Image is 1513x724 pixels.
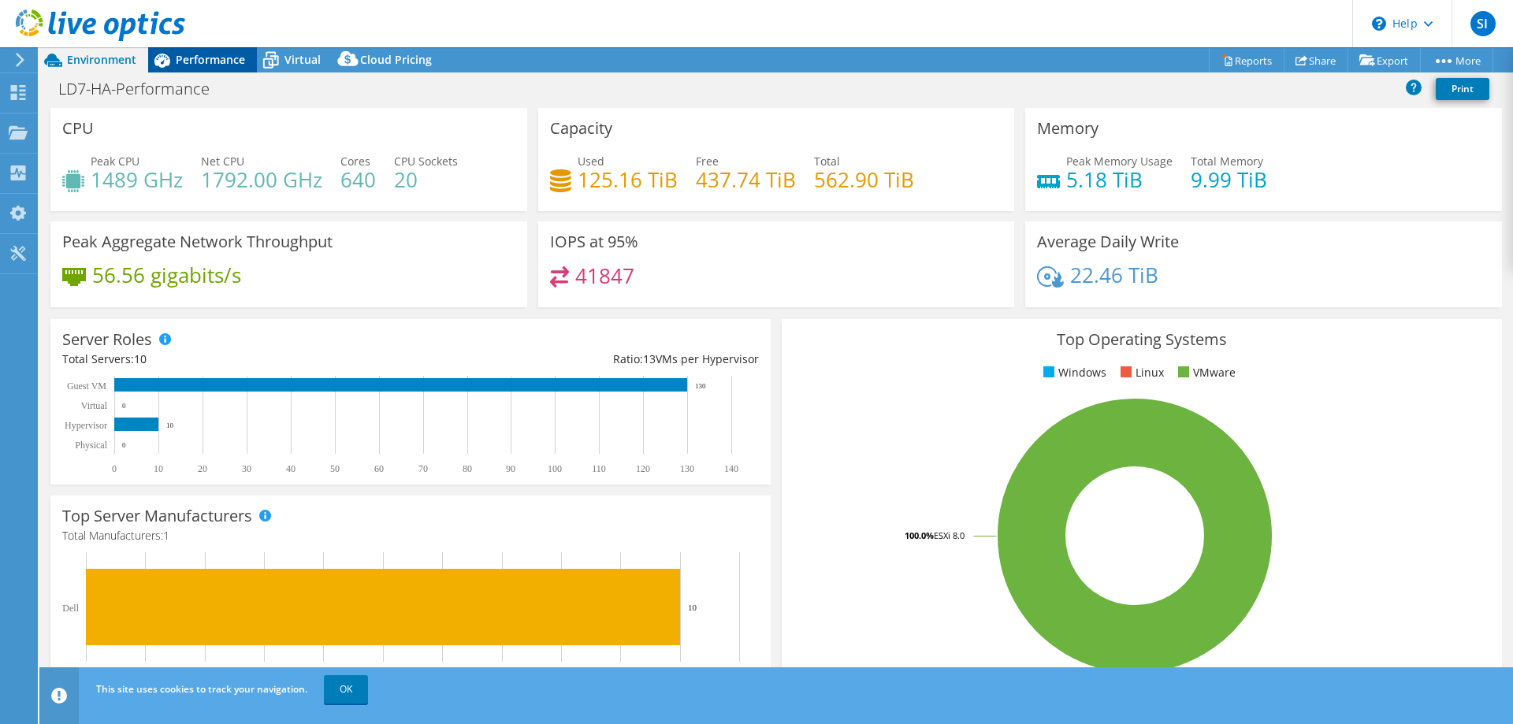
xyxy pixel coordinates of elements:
[1191,171,1267,188] h4: 9.99 TiB
[96,682,307,696] span: This site uses cookies to track your navigation.
[550,233,638,251] h3: IOPS at 95%
[548,463,562,474] text: 100
[411,351,759,368] div: Ratio: VMs per Hypervisor
[65,420,107,431] text: Hypervisor
[163,528,169,543] span: 1
[1436,78,1489,100] a: Print
[62,603,79,614] text: Dell
[550,120,612,137] h3: Capacity
[1284,48,1348,72] a: Share
[696,171,796,188] h4: 437.74 TiB
[198,463,207,474] text: 20
[1066,154,1173,169] span: Peak Memory Usage
[62,351,411,368] div: Total Servers:
[1470,11,1496,36] span: SI
[794,331,1490,348] h3: Top Operating Systems
[242,463,251,474] text: 30
[122,402,126,410] text: 0
[62,507,252,525] h3: Top Server Manufacturers
[340,154,370,169] span: Cores
[578,154,604,169] span: Used
[680,463,694,474] text: 130
[1039,364,1106,381] li: Windows
[688,603,697,612] text: 10
[67,52,136,67] span: Environment
[92,266,241,284] h4: 56.56 gigabits/s
[81,400,108,411] text: Virtual
[1117,364,1164,381] li: Linux
[330,463,340,474] text: 50
[814,154,840,169] span: Total
[643,351,656,366] span: 13
[62,527,759,544] h4: Total Manufacturers:
[75,440,107,451] text: Physical
[578,171,678,188] h4: 125.16 TiB
[575,267,634,284] h4: 41847
[934,529,965,541] tspan: ESXi 8.0
[154,463,163,474] text: 10
[463,463,472,474] text: 80
[340,171,376,188] h4: 640
[62,233,333,251] h3: Peak Aggregate Network Throughput
[67,381,106,392] text: Guest VM
[418,463,428,474] text: 70
[394,171,458,188] h4: 20
[724,463,738,474] text: 140
[134,351,147,366] span: 10
[636,463,650,474] text: 120
[1174,364,1236,381] li: VMware
[1348,48,1421,72] a: Export
[201,171,322,188] h4: 1792.00 GHz
[91,171,183,188] h4: 1489 GHz
[592,463,606,474] text: 110
[360,52,432,67] span: Cloud Pricing
[905,529,934,541] tspan: 100.0%
[284,52,321,67] span: Virtual
[91,154,139,169] span: Peak CPU
[176,52,245,67] span: Performance
[62,120,94,137] h3: CPU
[1066,171,1173,188] h4: 5.18 TiB
[1420,48,1493,72] a: More
[695,382,706,390] text: 130
[696,154,719,169] span: Free
[1037,120,1099,137] h3: Memory
[62,331,152,348] h3: Server Roles
[1037,233,1179,251] h3: Average Daily Write
[166,421,174,429] text: 10
[374,463,384,474] text: 60
[286,463,296,474] text: 40
[51,80,234,98] h1: LD7-HA-Performance
[324,675,368,704] a: OK
[122,441,126,449] text: 0
[1372,17,1386,31] svg: \n
[506,463,515,474] text: 90
[201,154,244,169] span: Net CPU
[1209,48,1284,72] a: Reports
[1070,266,1158,284] h4: 22.46 TiB
[112,463,117,474] text: 0
[1191,154,1263,169] span: Total Memory
[394,154,458,169] span: CPU Sockets
[814,171,914,188] h4: 562.90 TiB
